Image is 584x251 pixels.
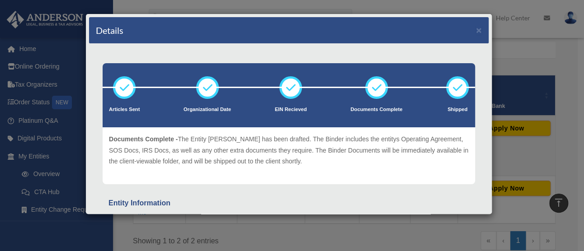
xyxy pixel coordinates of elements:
p: The Entity [PERSON_NAME] has been drafted. The Binder includes the entitys Operating Agreement, S... [109,134,469,167]
p: Organizational Date [184,105,231,114]
p: EIN Recieved [275,105,307,114]
p: Documents Complete [350,105,402,114]
button: × [476,25,482,35]
h4: Details [96,24,123,37]
div: Entity Information [108,197,469,209]
p: Shipped [446,105,469,114]
span: Documents Complete - [109,135,178,143]
p: Articles Sent [109,105,140,114]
